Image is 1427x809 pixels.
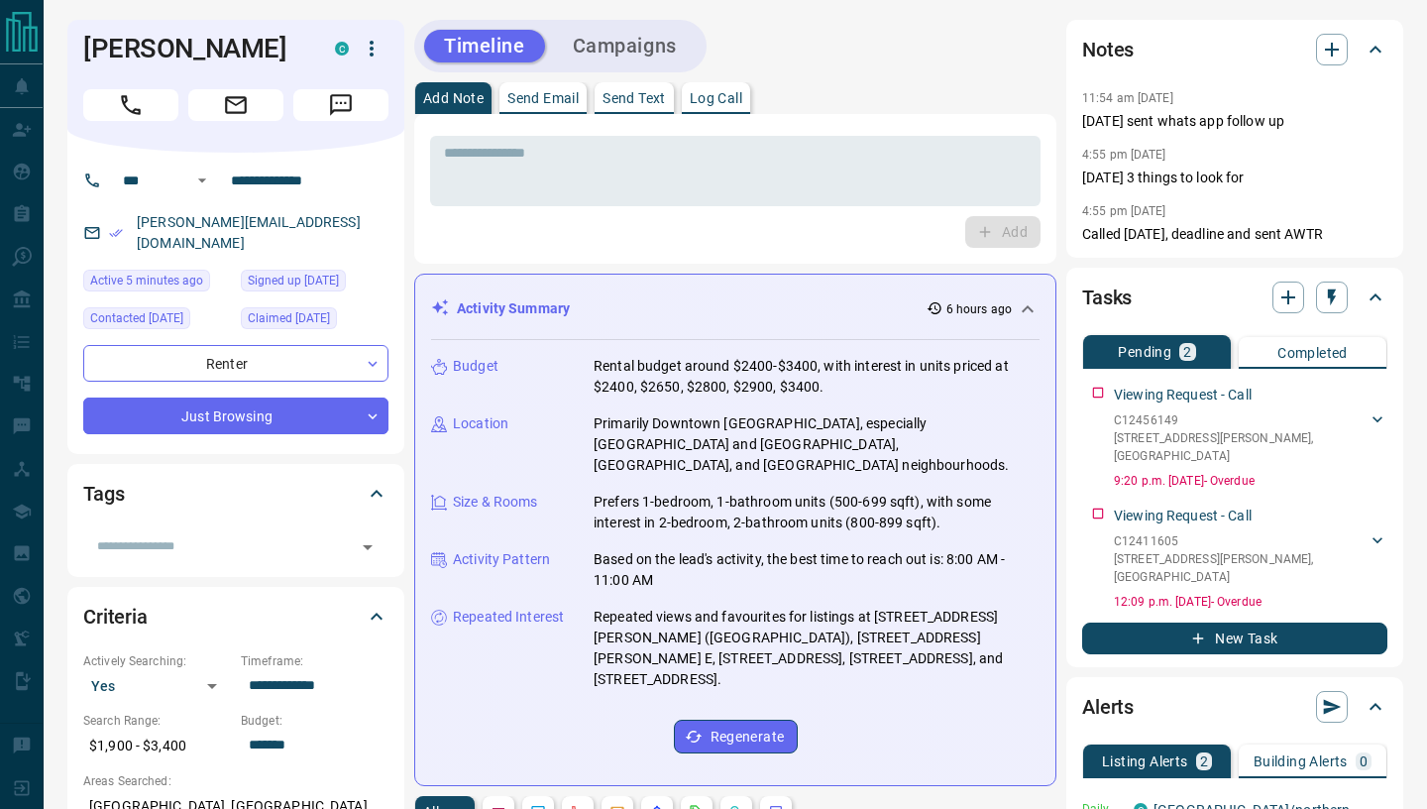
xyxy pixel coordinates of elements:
div: C12456149[STREET_ADDRESS][PERSON_NAME],[GEOGRAPHIC_DATA] [1114,407,1387,469]
p: 2 [1200,754,1208,768]
p: Add Note [423,91,484,105]
p: Pending [1118,345,1171,359]
p: Budget: [241,712,388,730]
p: $1,900 - $3,400 [83,730,231,762]
p: Log Call [690,91,742,105]
p: Viewing Request - Call [1114,385,1252,405]
p: Viewing Request - Call [1114,506,1252,526]
p: Prefers 1-bedroom, 1-bathroom units (500-699 sqft), with some interest in 2-bedroom, 2-bathroom u... [594,492,1040,533]
p: Primarily Downtown [GEOGRAPHIC_DATA], especially [GEOGRAPHIC_DATA] and [GEOGRAPHIC_DATA], [GEOGRA... [594,413,1040,476]
div: Activity Summary6 hours ago [431,290,1040,327]
p: Repeated Interest [453,607,564,628]
button: Campaigns [553,30,697,62]
button: Regenerate [674,720,798,753]
h2: Alerts [1082,691,1134,723]
div: Renter [83,345,388,382]
p: Budget [453,356,498,377]
p: 4:55 pm [DATE] [1082,204,1166,218]
div: Criteria [83,593,388,640]
span: Contacted [DATE] [90,308,183,328]
p: [DATE] 3 things to look for [1082,168,1387,188]
button: Open [354,533,382,561]
p: Activity Summary [457,298,570,319]
div: Tasks [1082,274,1387,321]
p: Areas Searched: [83,772,388,790]
p: Location [453,413,508,434]
span: Email [188,89,283,121]
a: [PERSON_NAME][EMAIL_ADDRESS][DOMAIN_NAME] [137,214,361,251]
span: Claimed [DATE] [248,308,330,328]
button: Open [190,169,214,192]
p: 0 [1360,754,1368,768]
p: Activity Pattern [453,549,550,570]
p: Size & Rooms [453,492,538,513]
div: Notes [1082,26,1387,73]
p: 11:54 am [DATE] [1082,91,1173,105]
div: Tags [83,470,388,518]
p: Actively Searching: [83,652,231,670]
h2: Tags [83,478,124,510]
p: Timeframe: [241,652,388,670]
div: Yes [83,670,231,702]
p: 12:09 p.m. [DATE] - Overdue [1114,593,1387,611]
p: C12456149 [1114,411,1368,429]
p: 2 [1183,345,1191,359]
div: Tue Jul 08 2025 [241,307,388,335]
button: New Task [1082,623,1387,654]
span: Signed up [DATE] [248,271,339,290]
p: Search Range: [83,712,231,730]
p: Send Email [507,91,579,105]
p: C12411605 [1114,532,1368,550]
p: Repeated views and favourites for listings at [STREET_ADDRESS][PERSON_NAME] ([GEOGRAPHIC_DATA]), ... [594,607,1040,690]
p: Listing Alerts [1102,754,1188,768]
div: Just Browsing [83,398,388,434]
h1: [PERSON_NAME] [83,33,305,64]
p: [STREET_ADDRESS][PERSON_NAME] , [GEOGRAPHIC_DATA] [1114,429,1368,465]
div: Wed Oct 15 2025 [83,270,231,297]
div: Sat Sep 20 2025 [83,307,231,335]
p: Rental budget around $2400-$3400, with interest in units priced at $2400, $2650, $2800, $2900, $3... [594,356,1040,398]
h2: Notes [1082,34,1134,65]
h2: Tasks [1082,282,1132,313]
svg: Email Verified [109,226,123,240]
div: Tue Jul 08 2025 [241,270,388,297]
span: Message [293,89,388,121]
p: Send Text [603,91,666,105]
p: [DATE] sent whats app follow up [1082,111,1387,132]
p: 6 hours ago [946,300,1012,318]
span: Active 5 minutes ago [90,271,203,290]
span: Call [83,89,178,121]
button: Timeline [424,30,545,62]
p: Based on the lead's activity, the best time to reach out is: 8:00 AM - 11:00 AM [594,549,1040,591]
p: 4:55 pm [DATE] [1082,148,1166,162]
p: [STREET_ADDRESS][PERSON_NAME] , [GEOGRAPHIC_DATA] [1114,550,1368,586]
h2: Criteria [83,601,148,633]
div: Alerts [1082,683,1387,731]
p: 9:20 p.m. [DATE] - Overdue [1114,472,1387,490]
div: condos.ca [335,42,349,56]
div: C12411605[STREET_ADDRESS][PERSON_NAME],[GEOGRAPHIC_DATA] [1114,528,1387,590]
p: Building Alerts [1254,754,1348,768]
p: Completed [1277,346,1348,360]
p: Called [DATE], deadline and sent AWTR [1082,224,1387,245]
